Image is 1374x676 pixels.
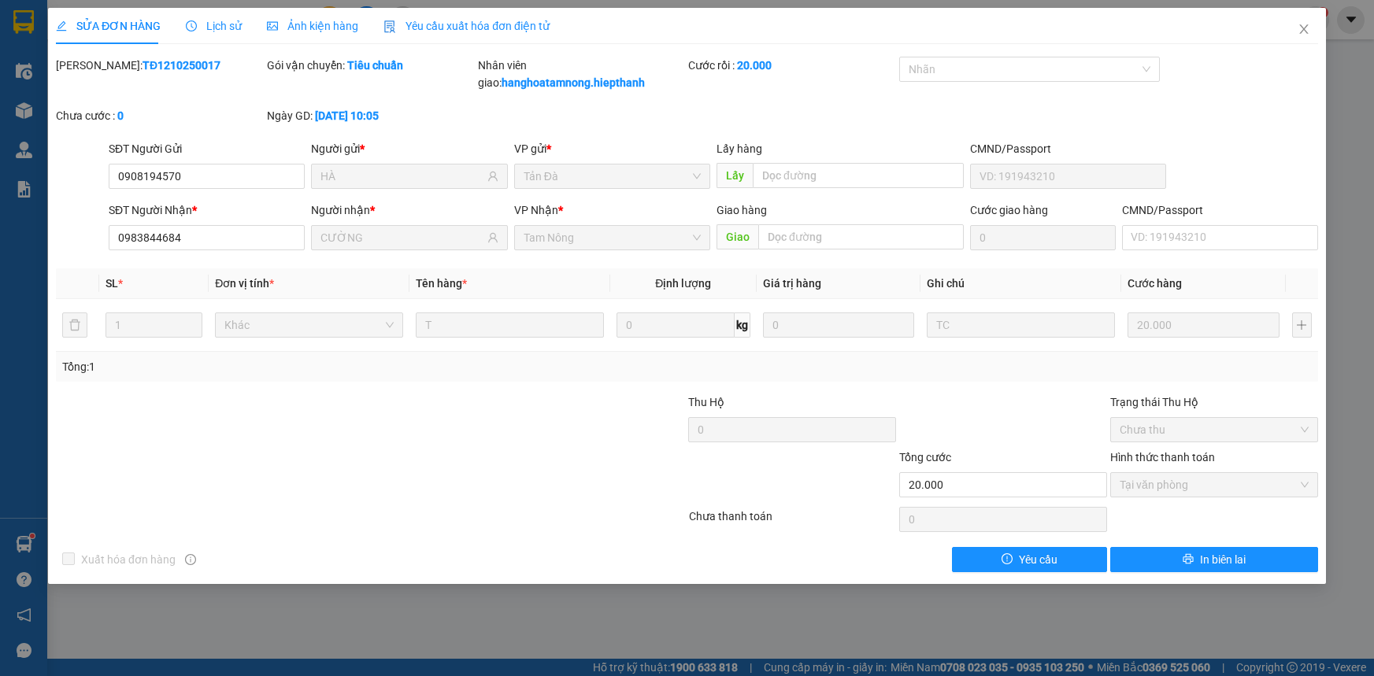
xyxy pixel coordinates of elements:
span: exclamation-circle [1002,553,1013,566]
span: Chưa thu [1120,418,1309,441]
input: Dọc đường [758,224,964,249]
span: picture [267,20,278,31]
div: Tổng: 1 [62,358,531,375]
div: SĐT Người Nhận [109,201,305,219]
b: TĐ1210250017 [143,59,220,72]
button: exclamation-circleYêu cầu [952,547,1107,572]
input: Tên người nhận [320,229,483,246]
button: printerIn biên lai [1110,547,1318,572]
input: 0 [763,312,915,338]
div: Trạng thái Thu Hộ [1110,393,1318,411]
img: icon [383,20,396,33]
div: Cước rồi : [688,57,896,74]
div: Ngày GD: [267,107,475,124]
input: VD: 191943210 [970,164,1166,189]
span: Cước hàng [1128,277,1182,290]
div: Gói vận chuyển: [267,57,475,74]
span: Tam Nông [524,226,701,249]
b: 20.000 [737,59,772,72]
div: Người nhận [311,201,507,219]
div: Chưa thanh toán [687,508,898,535]
input: Tên người gửi [320,168,483,185]
span: info-circle [185,554,196,565]
label: Cước giao hàng [970,204,1048,216]
span: Khác [224,313,394,337]
span: edit [56,20,67,31]
span: Giá trị hàng [763,277,821,290]
span: Ảnh kiện hàng [267,20,358,32]
th: Ghi chú [920,268,1121,299]
span: Giao hàng [717,204,767,216]
b: 0 [117,109,124,122]
span: VP Nhận [514,204,558,216]
span: Tại văn phòng [1120,473,1309,497]
span: user [487,171,498,182]
span: Tổng cước [899,451,951,464]
button: Close [1282,8,1326,52]
span: Lịch sử [186,20,242,32]
input: VD: Bàn, Ghế [416,312,604,338]
span: close [1298,23,1310,35]
span: Xuất hóa đơn hàng [75,551,182,568]
span: kg [735,312,750,338]
button: plus [1292,312,1312,338]
div: CMND/Passport [1122,201,1318,219]
div: [PERSON_NAME]: [56,57,264,74]
span: Tản Đà [524,164,701,188]
span: printer [1183,553,1194,566]
span: Yêu cầu [1019,551,1057,568]
input: 0 [1128,312,1280,338]
span: SL [106,277,118,290]
span: Định lượng [655,277,711,290]
div: CMND/Passport [970,140,1166,157]
span: In biên lai [1200,551,1246,568]
input: Ghi Chú [927,312,1115,338]
div: Người gửi [311,140,507,157]
span: Lấy hàng [717,142,762,155]
span: Đơn vị tính [215,277,274,290]
span: Yêu cầu xuất hóa đơn điện tử [383,20,550,32]
b: [DATE] 10:05 [315,109,379,122]
span: Giao [717,224,758,249]
span: SỬA ĐƠN HÀNG [56,20,161,32]
span: clock-circle [186,20,197,31]
input: Dọc đường [753,163,964,188]
b: hanghoatamnong.hiepthanh [502,76,645,89]
span: user [487,232,498,243]
button: delete [62,312,87,338]
span: Thu Hộ [688,396,724,408]
div: VP gửi [514,140,710,157]
div: Chưa cước : [56,107,264,124]
span: Lấy [717,163,753,188]
input: Cước giao hàng [970,225,1116,250]
label: Hình thức thanh toán [1110,451,1215,464]
span: Tên hàng [416,277,467,290]
div: Nhân viên giao: [478,57,686,91]
b: Tiêu chuẩn [347,59,403,72]
div: SĐT Người Gửi [109,140,305,157]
